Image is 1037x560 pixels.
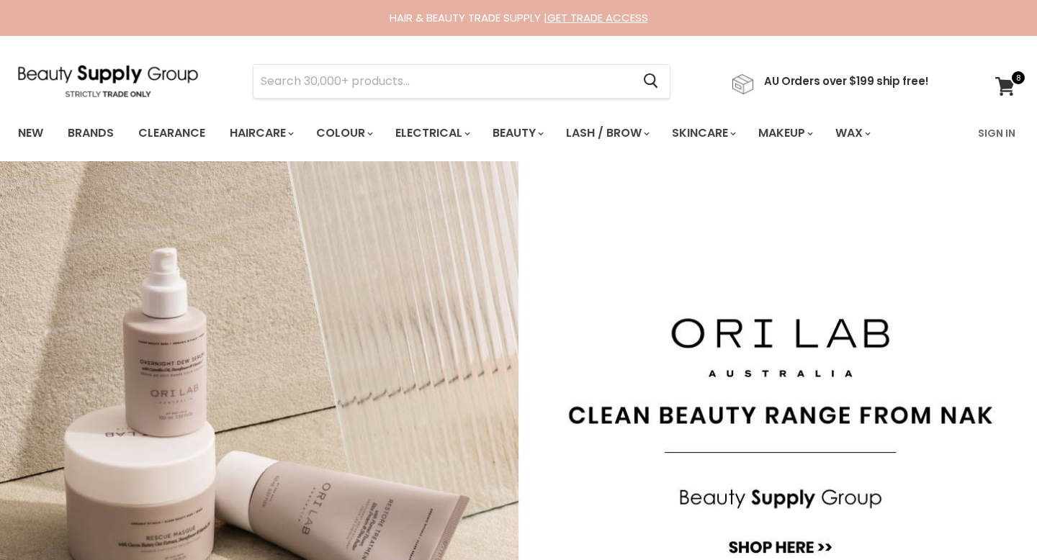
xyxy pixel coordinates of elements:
[965,492,1023,546] iframe: Gorgias live chat messenger
[555,118,658,148] a: Lash / Brow
[219,118,302,148] a: Haircare
[547,10,648,25] a: GET TRADE ACCESS
[127,118,216,148] a: Clearance
[305,118,382,148] a: Colour
[632,65,670,98] button: Search
[253,65,632,98] input: Search
[482,118,552,148] a: Beauty
[385,118,479,148] a: Electrical
[7,112,926,154] ul: Main menu
[7,118,54,148] a: New
[253,64,670,99] form: Product
[825,118,879,148] a: Wax
[661,118,745,148] a: Skincare
[748,118,822,148] a: Makeup
[969,118,1024,148] a: Sign In
[57,118,125,148] a: Brands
